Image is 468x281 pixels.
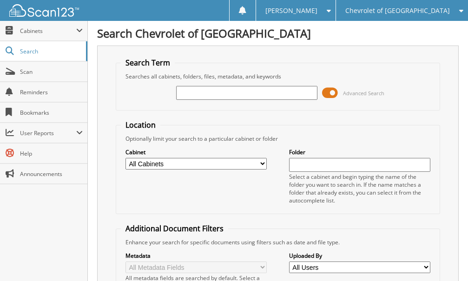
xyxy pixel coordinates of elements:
span: Scan [20,68,83,76]
h1: Search Chevrolet of [GEOGRAPHIC_DATA] [97,26,459,41]
span: Cabinets [20,27,76,35]
label: Uploaded By [289,252,430,260]
span: Reminders [20,88,83,96]
div: Optionally limit your search to a particular cabinet or folder [121,135,435,143]
span: Help [20,150,83,157]
legend: Additional Document Filters [121,223,228,234]
label: Cabinet [125,148,267,156]
span: [PERSON_NAME] [265,8,317,13]
span: Announcements [20,170,83,178]
legend: Search Term [121,58,175,68]
span: Bookmarks [20,109,83,117]
div: Enhance your search for specific documents using filters such as date and file type. [121,238,435,246]
img: scan123-logo-white.svg [9,4,79,17]
legend: Location [121,120,160,130]
label: Folder [289,148,430,156]
label: Metadata [125,252,267,260]
span: Search [20,47,81,55]
div: Searches all cabinets, folders, files, metadata, and keywords [121,72,435,80]
span: User Reports [20,129,76,137]
span: Chevrolet of [GEOGRAPHIC_DATA] [345,8,450,13]
span: Advanced Search [343,90,384,97]
div: Select a cabinet and begin typing the name of the folder you want to search in. If the name match... [289,173,430,204]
